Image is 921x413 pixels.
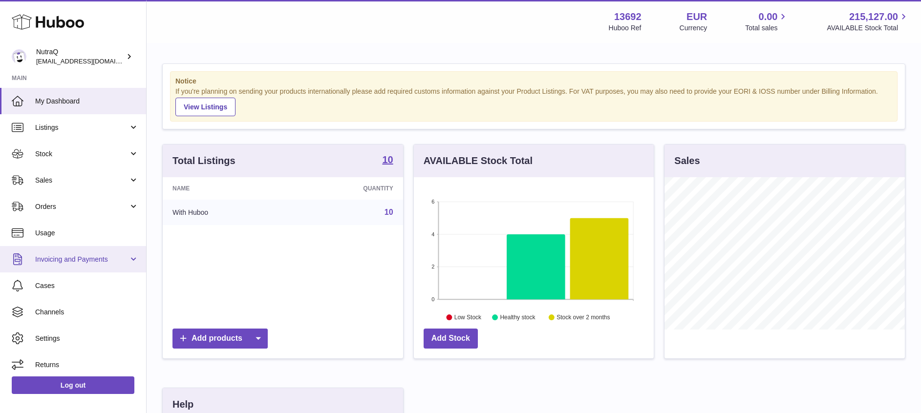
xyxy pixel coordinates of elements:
a: View Listings [175,98,236,116]
a: 215,127.00 AVAILABLE Stock Total [827,10,909,33]
span: Channels [35,308,139,317]
strong: 10 [382,155,393,165]
h3: Help [172,398,193,411]
h3: AVAILABLE Stock Total [424,154,533,167]
div: Huboo Ref [609,23,642,33]
h3: Sales [674,154,700,167]
strong: 13692 [614,10,642,23]
div: If you're planning on sending your products internationally please add required customs informati... [175,87,892,116]
div: Currency [680,23,707,33]
th: Name [163,177,289,200]
a: 10 [385,208,393,216]
text: Stock over 2 months [557,314,610,321]
text: 6 [431,199,434,205]
span: [EMAIL_ADDRESS][DOMAIN_NAME] [36,57,144,65]
span: Invoicing and Payments [35,255,129,264]
span: Cases [35,281,139,290]
text: Low Stock [454,314,482,321]
span: Usage [35,228,139,238]
span: Total sales [745,23,789,33]
span: 215,127.00 [849,10,898,23]
strong: Notice [175,77,892,86]
strong: EUR [686,10,707,23]
span: Returns [35,360,139,370]
a: Add Stock [424,329,478,349]
span: Sales [35,176,129,185]
th: Quantity [289,177,403,200]
text: 2 [431,264,434,269]
text: 0 [431,296,434,302]
a: 0.00 Total sales [745,10,789,33]
div: NutraQ [36,47,124,66]
a: Add products [172,329,268,349]
text: Healthy stock [500,314,535,321]
a: 10 [382,155,393,166]
span: My Dashboard [35,97,139,106]
h3: Total Listings [172,154,236,167]
td: With Huboo [163,200,289,225]
a: Log out [12,376,134,394]
span: Listings [35,123,129,132]
span: 0.00 [759,10,778,23]
span: Orders [35,202,129,211]
img: internalAdmin-13692@internal.huboo.com [12,49,26,64]
span: Stock [35,149,129,159]
span: AVAILABLE Stock Total [827,23,909,33]
text: 4 [431,231,434,237]
span: Settings [35,334,139,343]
